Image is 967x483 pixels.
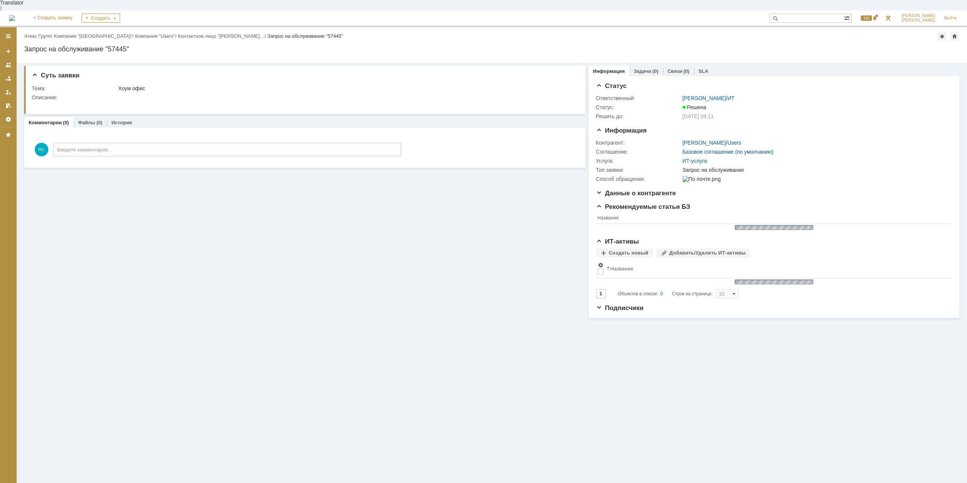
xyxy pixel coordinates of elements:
div: (0) [683,68,689,74]
div: Сделать домашней страницей [950,32,959,41]
span: [PERSON_NAME] [902,14,935,18]
a: Мои согласования [2,100,14,112]
a: Мои заявки [2,86,14,98]
span: [PERSON_NAME] [902,18,935,23]
span: Суть заявки [32,72,79,79]
div: (0) [63,120,69,125]
span: Рекомендуемые статьи БЗ [596,203,690,210]
a: [PERSON_NAME] [683,95,726,101]
span: Расширенный поиск [844,14,851,21]
span: Настройки [598,262,604,268]
div: Статус: [596,104,681,110]
div: (0) [652,68,658,74]
div: Тема: [32,85,117,91]
a: Комментарии [29,120,62,125]
a: [PERSON_NAME] [683,140,726,146]
a: История [111,120,132,125]
a: Выйти [940,11,961,26]
div: Тип заявки: [596,167,681,173]
div: Хоум офис [118,85,572,91]
div: 0 [660,289,663,298]
a: Заявки на командах [2,59,14,71]
span: [DATE] 09:11 [683,113,714,119]
div: Запрос на обслуживание "57445" [267,33,343,39]
div: Контрагент: [596,140,681,146]
a: Задачи [634,68,651,74]
a: Компания "Users" [135,33,175,39]
div: / [135,33,178,39]
a: Информация [593,68,625,74]
span: Данные о контрагенте [596,190,676,197]
div: / [24,33,54,39]
a: Файлы [78,120,95,125]
a: Создать заявку [2,45,14,57]
a: Компания "[GEOGRAPHIC_DATA]" [54,33,133,39]
div: Название [610,266,633,272]
a: Users [728,140,741,146]
div: Открыть панель уведомлений [856,11,879,26]
a: Базовое соглашение (по умолчанию) [683,149,774,155]
a: Связи [667,68,682,74]
img: wJIQAAOwAAAAAAAAAAAA== [732,224,816,231]
div: Запрос на обслуживание "57445" [24,45,959,53]
div: / [178,33,267,39]
span: Объектов в списке: [618,291,658,296]
div: Запрос на обслуживание [683,167,947,173]
span: Подписчики [596,304,644,312]
div: / [54,33,135,39]
div: Соглашение: [596,149,681,155]
img: logo [9,15,15,21]
a: Перейти на домашнюю страницу [9,15,15,21]
a: Атекс Групп [24,33,51,39]
div: / [683,95,735,101]
span: ИТ-активы [596,238,639,245]
div: Добавить в избранное [938,32,947,41]
span: Статус [596,82,627,90]
div: (0) [96,120,102,125]
div: Услуга: [596,158,681,164]
div: Способ обращения: [596,176,681,182]
th: Название [596,214,948,224]
div: Ответственный: [596,95,681,101]
div: Создать [82,14,120,23]
a: + Создать заявку [29,11,77,26]
a: Настройки [2,113,14,125]
i: Строк на странице: [618,289,713,298]
span: Решена [683,104,706,110]
span: Информация [596,127,647,134]
img: wJIQAAOwAAAAAAAAAAAA== [732,278,816,285]
a: SLA [698,68,708,74]
a: Перейти в интерфейс администратора [884,14,893,23]
span: 100 [861,15,872,21]
a: ИТ [728,95,735,101]
a: Контактное лицо "[PERSON_NAME]… [178,33,265,39]
span: ЯС [35,143,48,156]
a: ИТ-услуга [683,158,707,164]
a: Заявки в моей ответственности [2,73,14,85]
div: / [683,140,741,146]
th: Название [605,261,948,278]
div: Описание: [32,94,574,100]
div: Решить до: [596,113,681,119]
img: По почте.png [683,176,721,182]
a: [PERSON_NAME][PERSON_NAME] [897,11,940,26]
